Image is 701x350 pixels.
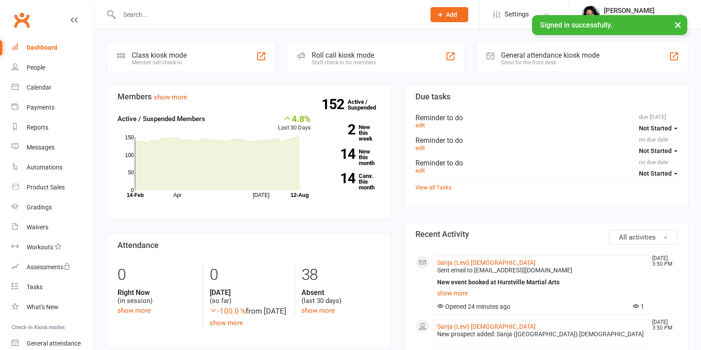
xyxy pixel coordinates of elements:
[12,118,94,138] a: Reports
[415,159,678,167] div: Reminder to do
[27,224,48,231] div: Waivers
[27,64,45,71] div: People
[27,283,43,291] div: Tasks
[505,4,529,24] span: Settings
[12,38,94,58] a: Dashboard
[210,319,243,327] a: show more
[278,114,311,123] div: 4.8%
[648,256,677,267] time: [DATE] 3:50 PM
[210,288,288,297] strong: [DATE]
[210,307,246,315] span: -100.0 %
[278,114,311,133] div: Last 30 Days
[437,303,510,310] span: Opened 24 minutes ago
[639,120,678,136] button: Not Started
[415,145,425,151] a: edit
[415,230,678,239] h3: Recent Activity
[12,277,94,297] a: Tasks
[117,92,380,101] h3: Members
[27,124,48,131] div: Reports
[27,244,53,251] div: Workouts
[431,7,468,22] button: Add
[12,197,94,217] a: Gradings
[582,6,599,24] img: thumb_image1552221965.png
[312,51,376,59] div: Roll call kiosk mode
[324,123,355,136] strong: 2
[12,217,94,237] a: Waivers
[12,138,94,157] a: Messages
[437,330,645,338] div: New prospect added: Sanja ([GEOGRAPHIC_DATA]) [DEMOGRAPHIC_DATA]
[415,114,678,122] div: Reminder to do
[117,115,205,123] strong: Active / Suspended Members
[12,98,94,118] a: Payments
[27,340,81,347] div: General attendance
[415,167,425,174] a: edit
[117,8,419,21] input: Search...
[12,257,94,277] a: Assessments
[648,319,677,331] time: [DATE] 3:50 PM
[415,136,678,145] div: Reminder to do
[348,92,387,117] a: 152Active / Suspended
[27,164,63,171] div: Automations
[27,184,65,191] div: Product Sales
[639,125,672,132] span: Not Started
[210,262,288,288] div: 0
[670,15,686,34] button: ×
[639,170,672,177] span: Not Started
[132,51,187,59] div: Class kiosk mode
[639,147,672,154] span: Not Started
[415,184,452,191] a: View all Tasks
[619,233,656,241] span: All activities
[302,288,380,305] div: (last 30 days)
[415,92,678,101] h3: Due tasks
[501,51,599,59] div: General attendance kiosk mode
[321,98,348,111] strong: 152
[132,59,187,66] div: Member self check-in
[302,288,380,297] strong: Absent
[27,44,57,51] div: Dashboard
[312,59,376,66] div: Staff check-in for members
[12,78,94,98] a: Calendar
[437,267,572,274] span: Sent email to [EMAIL_ADDRESS][DOMAIN_NAME]
[302,262,380,288] div: 38
[12,237,94,257] a: Workouts
[12,177,94,197] a: Product Sales
[540,21,612,29] span: Signed in successfully.
[210,305,288,317] div: from [DATE]
[12,157,94,177] a: Automations
[437,279,645,286] div: New event booked at Hurstville Martial Arts
[117,288,196,305] div: (in session)
[633,303,644,310] span: 1
[437,287,645,299] a: show more
[117,307,151,315] a: show more
[437,259,536,266] a: Sanja (Levi) [DEMOGRAPHIC_DATA]
[302,307,335,315] a: show more
[324,172,355,185] strong: 14
[501,59,599,66] div: Great for the front desk
[11,9,33,31] a: Clubworx
[324,124,380,142] a: 2New this week
[604,15,663,23] div: Hurstville Martial Arts
[604,7,663,15] div: [PERSON_NAME]
[639,165,678,181] button: Not Started
[27,144,55,151] div: Messages
[609,230,678,245] button: All activities
[324,173,380,190] a: 14Canx. this month
[27,263,70,271] div: Assessments
[117,241,380,250] h3: Attendance
[210,288,288,305] div: (so far)
[27,84,51,91] div: Calendar
[154,93,187,101] a: show more
[27,204,52,211] div: Gradings
[117,288,196,297] strong: Right Now
[415,122,425,129] a: edit
[117,262,196,288] div: 0
[446,11,457,18] span: Add
[324,149,380,166] a: 14New this month
[12,297,94,317] a: What's New
[324,147,355,161] strong: 14
[12,58,94,78] a: People
[27,104,55,111] div: Payments
[27,303,59,311] div: What's New
[437,323,536,330] a: Sanja (Levi) [DEMOGRAPHIC_DATA]
[639,143,678,159] button: Not Started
